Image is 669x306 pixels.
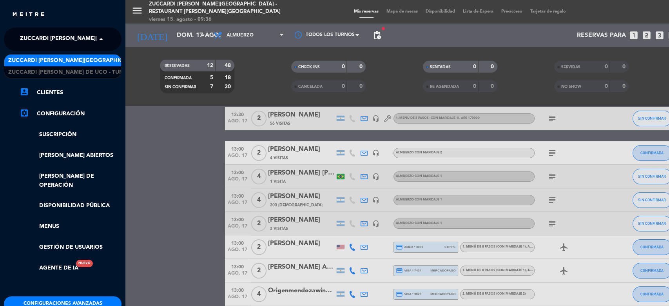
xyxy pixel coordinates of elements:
a: [PERSON_NAME] abiertos [20,151,121,160]
div: Nuevo [76,260,93,267]
a: Configuración [20,109,121,118]
img: MEITRE [12,12,45,18]
span: Zuccardi [PERSON_NAME][GEOGRAPHIC_DATA] - Restaurant [PERSON_NAME][GEOGRAPHIC_DATA] [8,56,287,65]
a: Menus [20,222,121,231]
a: Agente de IANuevo [20,264,78,273]
i: account_box [20,87,29,97]
span: fiber_manual_record [381,26,386,31]
i: settings_applications [20,108,29,118]
a: Suscripción [20,130,121,139]
a: Gestión de usuarios [20,243,121,252]
a: [PERSON_NAME] de Operación [20,172,121,190]
span: Zuccardi [PERSON_NAME] de Uco - Turismo [8,68,137,77]
a: account_boxClientes [20,88,121,97]
span: Zuccardi [PERSON_NAME][GEOGRAPHIC_DATA] - Restaurant [PERSON_NAME][GEOGRAPHIC_DATA] [20,31,299,47]
a: Disponibilidad pública [20,201,121,210]
span: pending_actions [372,31,382,40]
